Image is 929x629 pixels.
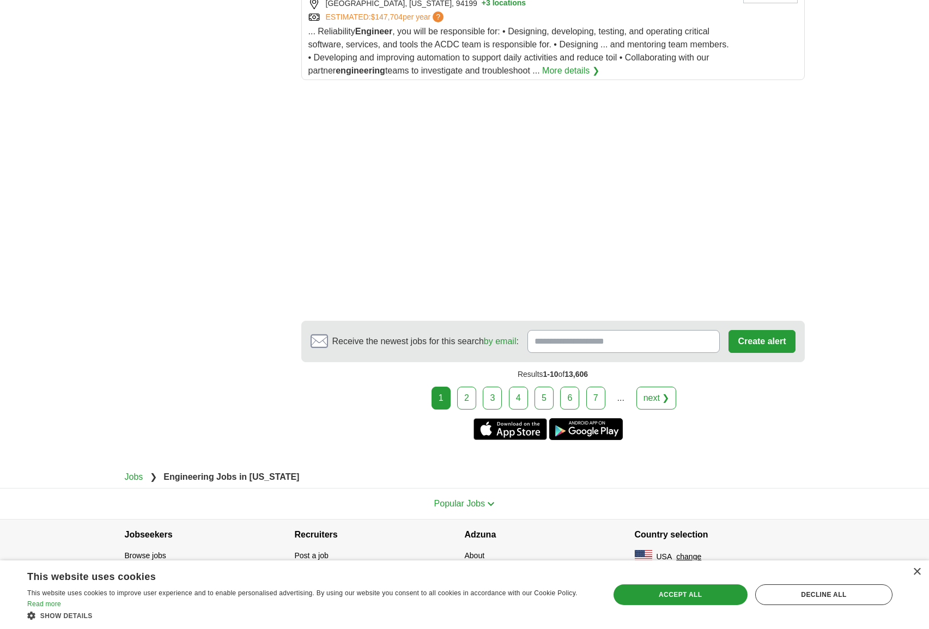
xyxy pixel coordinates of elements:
div: Accept all [614,584,748,605]
button: change [676,551,701,563]
strong: Engineering Jobs in [US_STATE] [163,472,299,481]
h4: Country selection [635,520,805,550]
span: Popular Jobs [434,499,485,508]
a: 5 [535,387,554,410]
img: toggle icon [487,502,495,506]
a: More details ❯ [542,64,599,77]
a: ESTIMATED:$147,704per year? [326,11,446,23]
a: Browse jobs [125,551,166,560]
span: ❯ [150,472,157,481]
a: next ❯ [636,387,677,410]
span: $147,704 [371,13,402,21]
a: Get the Android app [549,418,623,440]
a: 7 [586,387,605,410]
strong: engineering [336,66,385,75]
a: 6 [560,387,579,410]
span: ? [433,11,444,22]
a: About [465,551,485,560]
div: Decline all [755,584,892,605]
span: Show details [40,612,93,620]
a: Post a job [295,551,329,560]
iframe: Ads by Google [301,89,805,312]
span: 13,606 [564,370,588,378]
span: Receive the newest jobs for this search : [332,335,519,348]
button: Create alert [728,330,795,353]
a: Jobs [125,472,143,481]
a: Read more, opens a new window [27,600,61,608]
div: This website uses cookies [27,567,565,583]
a: by email [484,337,517,346]
span: 1-10 [543,370,558,378]
div: Results of [301,362,805,387]
div: Show details [27,610,592,621]
div: 1 [432,387,451,410]
img: US flag [635,550,652,563]
a: Get the iPhone app [473,418,547,440]
span: ... Reliability , you will be responsible for: • Designing, developing, testing, and operating cr... [308,27,729,75]
a: 4 [509,387,528,410]
div: Close [913,568,921,576]
a: 3 [483,387,502,410]
strong: Engineer [355,27,392,36]
span: This website uses cookies to improve user experience and to enable personalised advertising. By u... [27,589,578,597]
span: USA [657,551,672,563]
div: ... [610,387,632,409]
a: 2 [457,387,476,410]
